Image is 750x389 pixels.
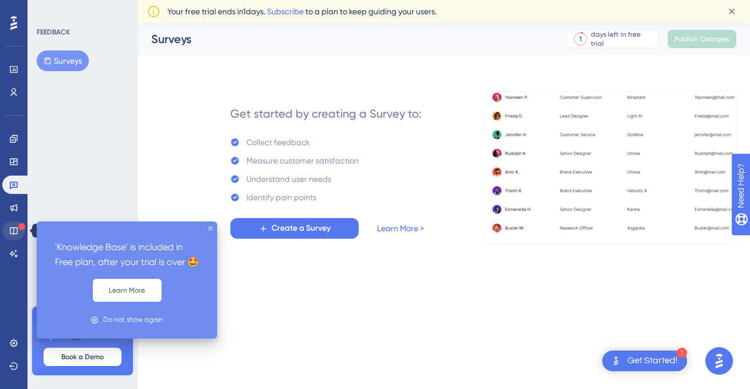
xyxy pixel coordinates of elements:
[246,135,310,149] div: Collect feedback
[208,226,213,231] div: close tooltip
[167,5,437,18] span: Your free trial ends in 1 days. to a plan to keep guiding your users.
[230,106,422,122] div: Get started by creating a Survey to:
[230,218,359,239] button: Create a Survey
[579,34,582,44] div: 1
[246,190,316,204] div: Identify pain points
[677,348,687,358] div: 1
[591,30,654,48] div: days left in free trial
[151,31,538,47] div: Surveys
[61,352,104,361] span: Book a Demo
[484,91,737,244] img: b81bf5b5c10d0e3e90f664060979471a.gif
[267,7,304,16] a: Subscribe
[246,154,359,168] div: Measure customer satisfaction
[103,314,163,325] div: Do not show again
[667,30,736,48] button: Publish Changes
[246,172,331,186] div: Understand user needs
[627,355,678,367] div: Get Started!
[93,279,162,302] button: Learn More
[609,354,623,368] img: launcher-image-alternative-text
[27,3,72,17] span: Need Help?
[37,28,70,37] div: FEEDBACK
[272,221,331,235] span: Create a Survey
[674,34,729,44] span: Publish Changes
[602,351,687,371] div: Open Get Started! checklist, remaining modules: 1
[702,344,736,378] iframe: UserGuiding AI Assistant Launcher
[55,240,199,270] p: 'Knowledge Base' is included in Free plan, after your trial is over 🤩
[37,50,89,71] button: Surveys
[377,221,424,235] a: Learn More >
[44,348,121,366] button: Book a Demo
